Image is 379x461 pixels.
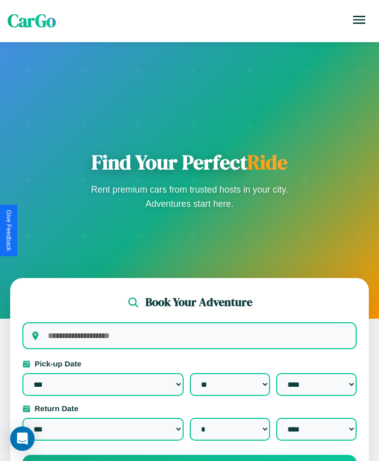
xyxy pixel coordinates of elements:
span: Ride [247,148,287,176]
label: Pick-up Date [22,359,357,368]
p: Rent premium cars from trusted hosts in your city. Adventures start here. [88,182,291,211]
label: Return Date [22,404,357,413]
div: Open Intercom Messenger [10,426,35,451]
h2: Book Your Adventure [145,294,252,310]
div: Give Feedback [5,210,12,251]
h1: Find Your Perfect [88,150,291,174]
span: CarGo [8,9,56,33]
